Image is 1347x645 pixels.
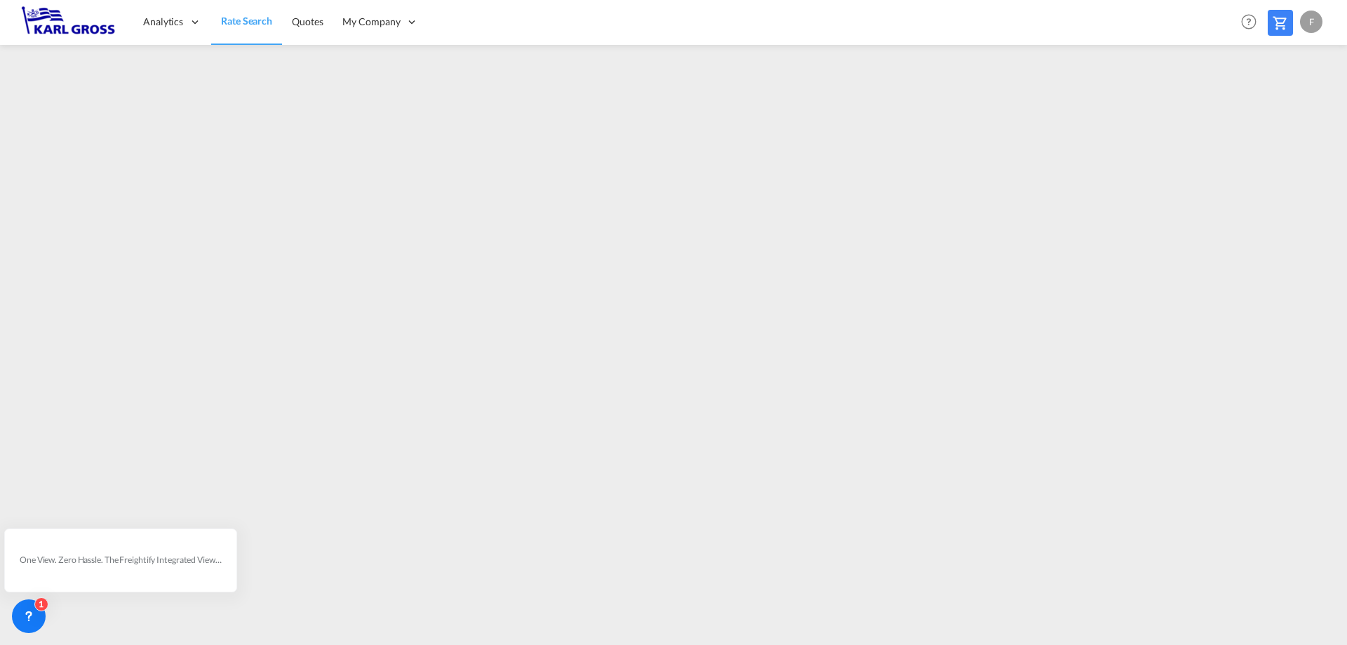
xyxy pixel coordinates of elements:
[1237,10,1261,34] span: Help
[342,15,400,29] span: My Company
[21,6,116,38] img: 3269c73066d711f095e541db4db89301.png
[292,15,323,27] span: Quotes
[143,15,183,29] span: Analytics
[1237,10,1268,35] div: Help
[1300,11,1322,33] div: F
[221,15,272,27] span: Rate Search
